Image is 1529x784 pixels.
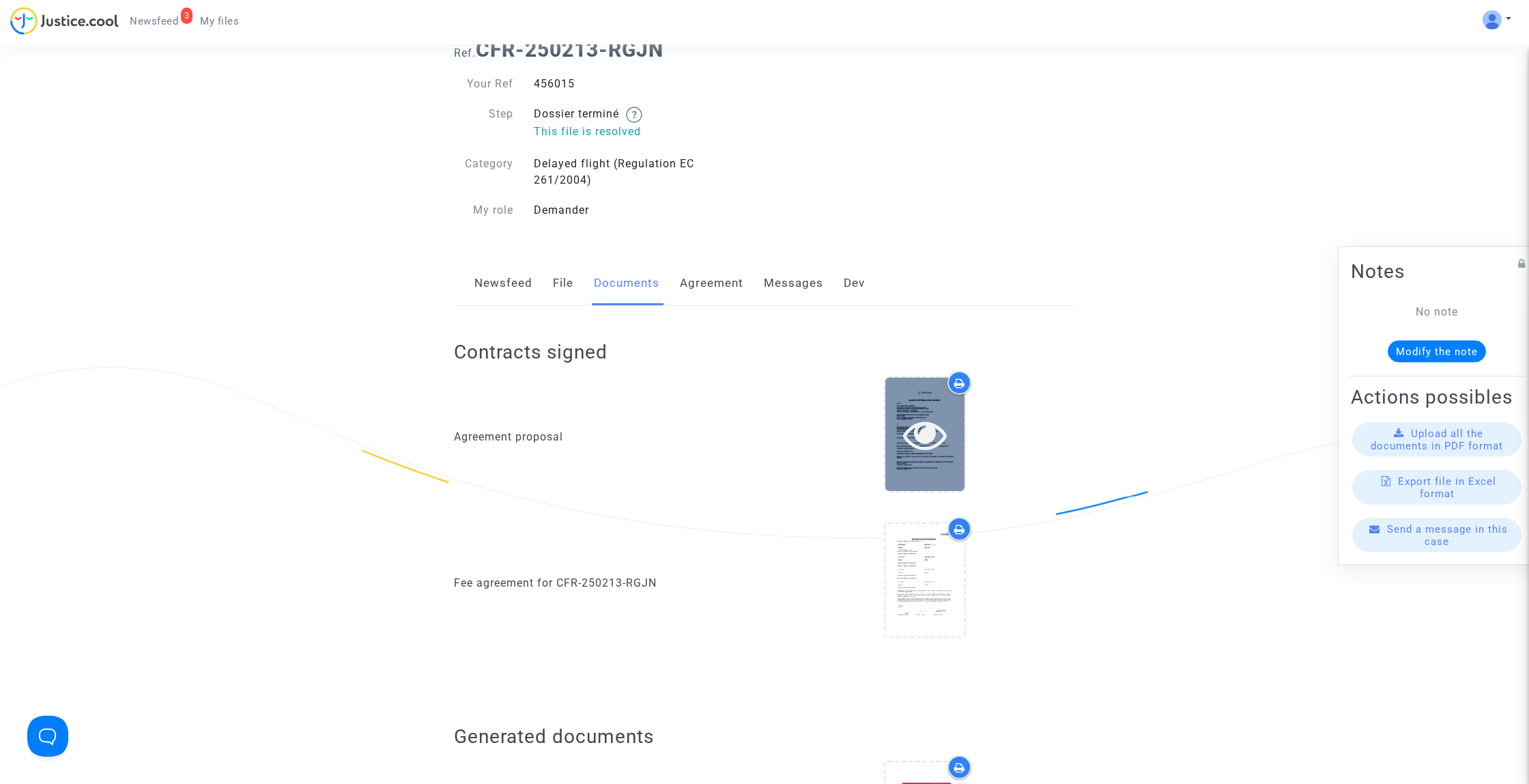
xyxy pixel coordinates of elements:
div: 456015 [524,76,764,92]
a: Agreement [680,261,743,306]
a: Newsfeed [474,261,532,306]
b: CFR-250213-RGJN [476,38,663,61]
h2: Notes [1351,260,1523,283]
div: Category [444,156,524,188]
div: Step [444,106,524,142]
a: File [553,261,573,306]
a: 3Newsfeed [119,11,189,31]
img: ALV-UjV5hOg1DK_6VpdGyI3GiCsbYcKFqGYcyigr7taMTixGzq57m2O-mEoJuuWBlO_HCk8JQ1zztKhP13phCubDFpGEbboIp... [1483,10,1502,29]
span: Export file in Excel format [1398,475,1496,500]
div: Dossier terminé [524,106,764,142]
div: Fee agreement for CFR-250213-RGJN [454,575,755,591]
span: Newsfeed [130,15,178,27]
div: Agreement proposal [454,429,755,445]
h2: Actions possibles [1351,385,1523,409]
h2: Generated documents [454,725,1076,748]
div: Demander [524,202,764,219]
button: Modify the note [1388,341,1486,363]
h2: Contracts signed [454,340,608,364]
img: jc-logo.svg [10,7,119,35]
img: help.svg [626,107,642,123]
a: Dev [844,261,865,306]
span: Ref. [454,46,476,59]
div: My role [444,202,524,219]
span: Upload all the documents in PDF format [1371,428,1503,452]
p: This file is resolved [534,123,754,140]
div: Your Ref [444,76,524,92]
a: Messages [764,261,823,306]
div: No note [1371,304,1502,320]
div: Delayed flight (Regulation EC 261/2004) [524,156,764,188]
span: My files [200,15,239,27]
span: Send a message in this case [1387,523,1508,548]
a: Documents [594,261,659,306]
div: 3 [181,8,193,24]
iframe: Help Scout Beacon - Open [27,716,68,757]
a: My files [189,11,250,31]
